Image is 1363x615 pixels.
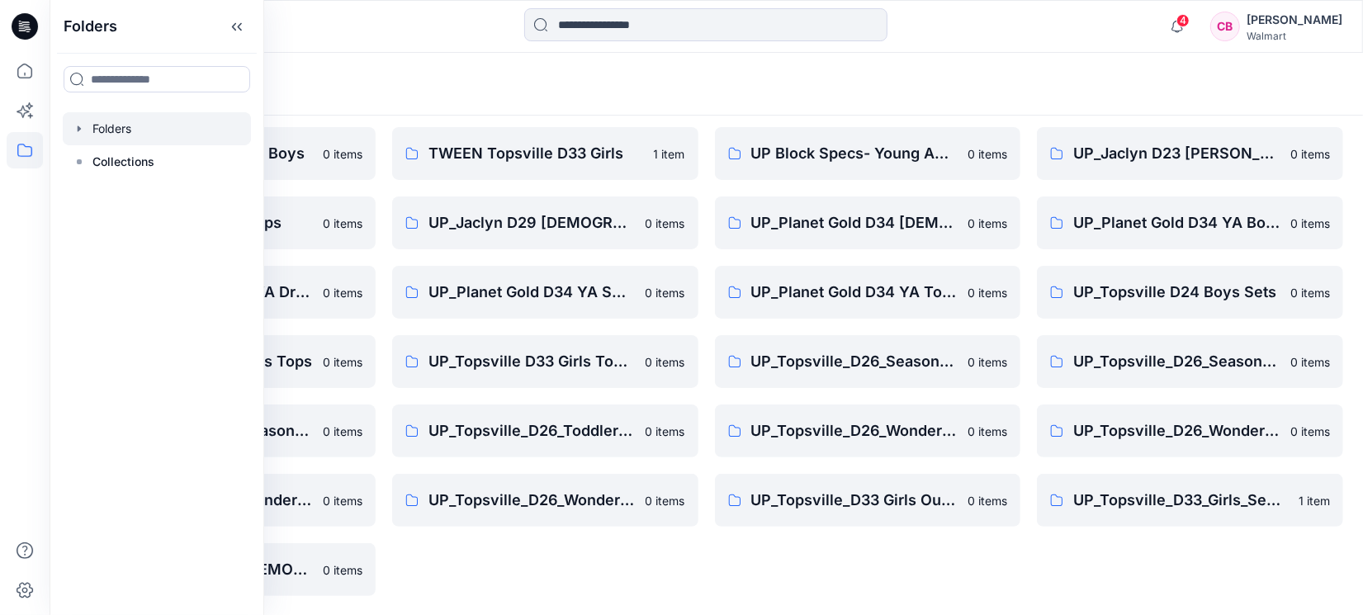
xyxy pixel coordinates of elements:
a: UP_Planet Gold D34 YA Bottoms0 items [1037,196,1343,249]
p: UP_Topsville_D26_Seasonal Events_Baby Boy [751,350,958,373]
p: 0 items [968,423,1007,440]
a: UP Block Specs- Young Adult0 items [715,127,1021,180]
p: 0 items [646,492,685,509]
a: UP_Topsville_D26_Wonder Nation Baby Girl0 items [1037,404,1343,457]
p: UP_Topsville_D26_Toddler Boy_Seasonal Events [428,419,636,442]
p: 0 items [646,423,685,440]
div: Walmart [1247,30,1342,42]
p: UP_Topsville_D33_Girls_Seasonal Events [1073,489,1289,512]
a: UP_Jaclyn D23 [PERSON_NAME]0 items [1037,127,1343,180]
p: 0 items [323,215,362,232]
p: 0 items [968,284,1007,301]
p: 0 items [323,423,362,440]
p: UP_Planet Gold D34 YA Tops [751,281,958,304]
div: [PERSON_NAME] [1247,10,1342,30]
a: UP_Planet Gold D34 YA Sweaters0 items [392,266,698,319]
p: 0 items [323,145,362,163]
p: UP_Topsville_D26_Wonder Nation_Toddler Girl [428,489,636,512]
p: 0 items [646,353,685,371]
p: UP_Topsville D24 Boys Sets [1073,281,1280,304]
p: 0 items [1290,353,1330,371]
a: UP_Topsville_D26_Seasonal Events_Baby Boy0 items [715,335,1021,388]
p: UP_Topsville_D26_Wonder Nation Baby Girl [1073,419,1280,442]
p: 0 items [968,353,1007,371]
p: 0 items [1290,284,1330,301]
p: UP_Planet Gold D34 YA Sweaters [428,281,636,304]
a: UP_Planet Gold D34 [DEMOGRAPHIC_DATA] Plus Bottoms0 items [715,196,1021,249]
p: 1 item [654,145,685,163]
a: TWEEN Topsville D33 Girls1 item [392,127,698,180]
a: UP_Topsville D24 Boys Sets0 items [1037,266,1343,319]
p: UP_Topsville_D33 Girls Outerwear [751,489,958,512]
p: 0 items [323,284,362,301]
a: UP_Jaclyn D29 [DEMOGRAPHIC_DATA] Sleep0 items [392,196,698,249]
a: UP_Topsville_D26_Wonder Nation_Toddler Girl0 items [392,474,698,527]
div: CB [1210,12,1240,41]
p: Collections [92,152,154,172]
p: UP_Topsville_D26_Seasonal Events_Baby Girl [1073,350,1280,373]
p: 0 items [323,561,362,579]
p: UP_Planet Gold D34 YA Bottoms [1073,211,1280,234]
p: UP_Topsville D33 Girls Tops & Bottoms [428,350,636,373]
p: 0 items [968,145,1007,163]
p: UP_Jaclyn D23 [PERSON_NAME] [1073,142,1280,165]
p: UP_Planet Gold D34 [DEMOGRAPHIC_DATA] Plus Bottoms [751,211,958,234]
a: UP_Topsville_D26_Seasonal Events_Baby Girl0 items [1037,335,1343,388]
p: 0 items [323,353,362,371]
a: UP_Topsville_D33 Girls Outerwear0 items [715,474,1021,527]
span: 4 [1176,14,1190,27]
a: UP_Topsville_D26_Wonder Nation Baby Boy0 items [715,404,1021,457]
p: UP_Jaclyn D29 [DEMOGRAPHIC_DATA] Sleep [428,211,636,234]
p: 0 items [1290,423,1330,440]
p: 0 items [968,492,1007,509]
p: TWEEN Topsville D33 Girls [428,142,644,165]
a: UP_Planet Gold D34 YA Tops0 items [715,266,1021,319]
p: 1 item [1299,492,1330,509]
p: 0 items [1290,215,1330,232]
p: 0 items [646,215,685,232]
p: 0 items [1290,145,1330,163]
p: 0 items [968,215,1007,232]
p: UP Block Specs- Young Adult [751,142,958,165]
a: UP_Topsville_D26_Toddler Boy_Seasonal Events0 items [392,404,698,457]
p: UP_Topsville_D26_Wonder Nation Baby Boy [751,419,958,442]
p: 0 items [646,284,685,301]
a: UP_Topsville D33 Girls Tops & Bottoms0 items [392,335,698,388]
p: 0 items [323,492,362,509]
a: UP_Topsville_D33_Girls_Seasonal Events1 item [1037,474,1343,527]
